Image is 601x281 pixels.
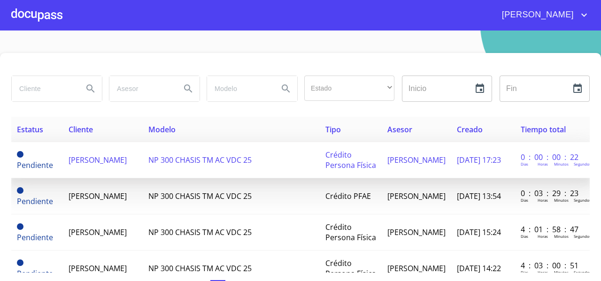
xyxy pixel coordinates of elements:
span: Crédito PFAE [325,191,371,201]
span: [PERSON_NAME] [69,263,127,273]
span: Pendiente [17,160,53,170]
p: Dias [521,234,528,239]
p: 0 : 03 : 29 : 23 [521,188,584,198]
span: [PERSON_NAME] [387,191,446,201]
span: Estatus [17,124,43,135]
span: NP 300 CHASIS TM AC VDC 25 [148,263,252,273]
span: [DATE] 15:24 [457,227,501,237]
p: 4 : 01 : 58 : 47 [521,224,584,235]
button: Search [177,77,200,100]
span: Creado [457,124,483,135]
p: Horas [538,234,548,239]
p: Horas [538,270,548,275]
span: [PERSON_NAME] [387,263,446,273]
p: Horas [538,197,548,203]
button: Search [275,77,297,100]
p: Horas [538,161,548,167]
span: Pendiente [17,259,23,266]
div: ​ [304,76,394,101]
span: Tiempo total [521,124,566,135]
p: Segundos [574,161,591,167]
span: Pendiente [17,151,23,158]
p: 4 : 03 : 00 : 51 [521,260,584,271]
span: [DATE] 17:23 [457,155,501,165]
span: Cliente [69,124,93,135]
button: account of current user [495,8,590,23]
p: Minutos [554,234,569,239]
span: [PERSON_NAME] [69,191,127,201]
span: Pendiente [17,196,53,206]
p: Segundos [574,270,591,275]
span: NP 300 CHASIS TM AC VDC 25 [148,227,252,237]
span: Crédito Persona Física [325,150,376,170]
p: Segundos [574,197,591,203]
p: Dias [521,270,528,275]
span: Crédito Persona Física [325,222,376,243]
span: Pendiente [17,232,53,243]
span: Tipo [325,124,341,135]
span: NP 300 CHASIS TM AC VDC 25 [148,155,252,165]
p: Minutos [554,197,569,203]
span: Asesor [387,124,412,135]
p: Dias [521,197,528,203]
p: Dias [521,161,528,167]
p: 0 : 00 : 00 : 22 [521,152,584,162]
span: Pendiente [17,223,23,230]
span: [PERSON_NAME] [387,155,446,165]
span: [PERSON_NAME] [69,227,127,237]
p: Segundos [574,234,591,239]
span: [PERSON_NAME] [69,155,127,165]
span: [DATE] 13:54 [457,191,501,201]
p: Minutos [554,270,569,275]
input: search [207,76,271,101]
span: Crédito Persona Física [325,258,376,279]
button: Search [79,77,102,100]
span: Pendiente [17,268,53,279]
span: Modelo [148,124,176,135]
span: Pendiente [17,187,23,194]
input: search [109,76,173,101]
span: [PERSON_NAME] [495,8,578,23]
p: Minutos [554,161,569,167]
input: search [12,76,76,101]
span: NP 300 CHASIS TM AC VDC 25 [148,191,252,201]
span: [PERSON_NAME] [387,227,446,237]
span: [DATE] 14:22 [457,263,501,273]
